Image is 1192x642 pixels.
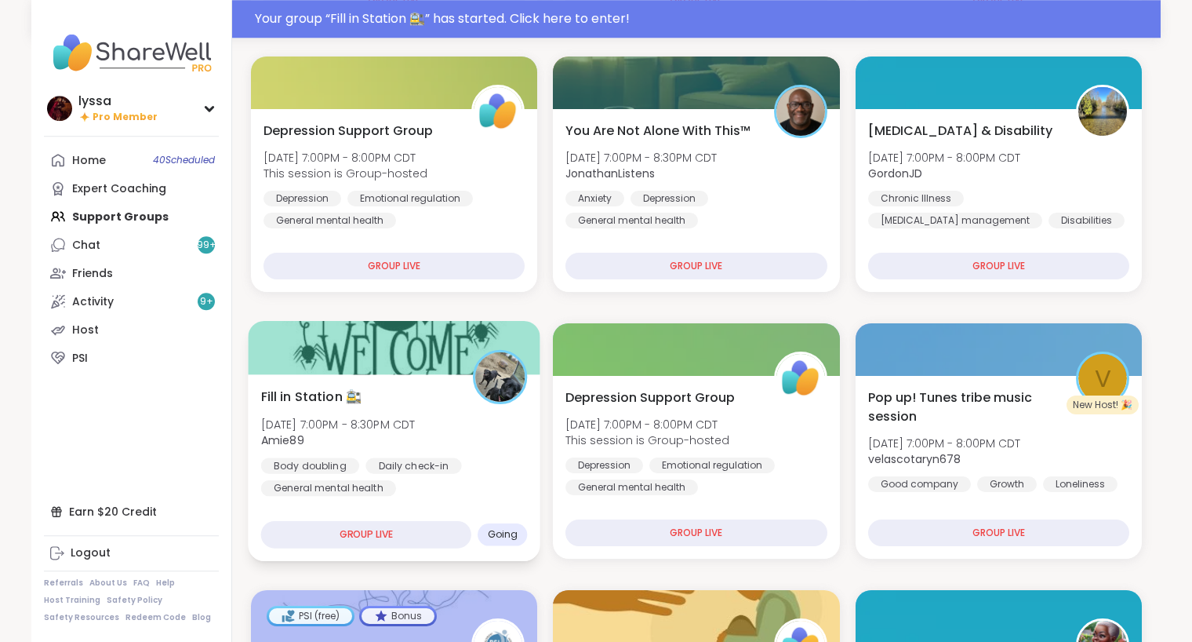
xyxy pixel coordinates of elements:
div: GROUP LIVE [261,521,472,549]
span: [DATE] 7:00PM - 8:00PM CDT [868,150,1020,166]
a: Host [44,316,219,344]
div: General mental health [565,480,698,495]
span: [DATE] 7:00PM - 8:00PM CDT [565,417,729,432]
div: Daily check-in [365,458,461,473]
a: PSI [44,344,219,372]
span: 9 + [200,295,213,308]
span: [DATE] 7:00PM - 8:30PM CDT [565,150,717,166]
b: velascotaryn678 [868,451,961,467]
div: Earn $20 Credit [44,498,219,526]
a: Referrals [44,578,83,589]
img: ShareWell [474,87,522,136]
div: GROUP LIVE [868,520,1129,546]
div: Loneliness [1043,476,1117,492]
div: Host [72,323,99,338]
a: Safety Resources [44,612,119,623]
img: ShareWell Nav Logo [44,25,219,80]
span: Depression Support Group [263,122,433,140]
div: Disabilities [1048,213,1125,228]
div: General mental health [263,213,396,228]
div: Friends [72,266,113,282]
b: GordonJD [868,166,922,181]
a: Safety Policy [107,595,162,606]
span: Pro Member [93,111,158,124]
span: Fill in Station 🚉 [261,387,362,406]
div: Activity [72,294,114,310]
span: Pop up! Tunes tribe music session [868,388,1059,426]
div: Depression [565,458,643,473]
span: Depression Support Group [565,388,735,407]
span: Going [488,528,518,541]
div: Logout [71,545,111,561]
div: Chronic Illness [868,191,964,206]
span: [DATE] 7:00PM - 8:30PM CDT [261,416,416,432]
div: Expert Coaching [72,181,166,197]
div: [MEDICAL_DATA] management [868,213,1042,228]
a: Host Training [44,595,100,606]
div: Emotional regulation [649,458,775,473]
img: Amie89 [475,352,525,402]
span: 40 Scheduled [153,154,215,166]
a: About Us [89,578,127,589]
div: Chat [72,238,100,254]
div: Bonus [362,608,434,624]
a: Expert Coaching [44,174,219,202]
div: Home [72,153,106,169]
div: General mental health [261,480,396,496]
div: Body doubling [261,458,359,473]
img: GordonJD [1078,87,1127,136]
span: This session is Group-hosted [263,166,427,181]
div: Anxiety [565,191,624,206]
span: [MEDICAL_DATA] & Disability [868,122,1052,140]
div: PSI [72,351,88,367]
div: GROUP LIVE [263,253,525,279]
div: General mental health [565,213,698,228]
a: FAQ [133,578,150,589]
b: Amie89 [261,432,304,448]
a: Redeem Code [125,612,186,623]
img: JonathanListens [776,87,825,136]
div: GROUP LIVE [565,253,827,279]
a: Home40Scheduled [44,146,219,174]
a: Chat99+ [44,231,219,259]
a: Activity9+ [44,287,219,316]
span: 99 + [197,239,216,252]
div: New Host! 🎉 [1067,396,1139,414]
span: v [1095,360,1111,397]
div: Growth [977,476,1037,492]
div: GROUP LIVE [565,520,827,546]
img: ShareWell [776,354,825,403]
span: This session is Group-hosted [565,432,729,448]
a: Help [156,578,175,589]
span: [DATE] 7:00PM - 8:00PM CDT [263,150,427,166]
a: Friends [44,259,219,287]
div: Good company [868,476,971,492]
b: JonathanListens [565,166,655,181]
div: Emotional regulation [347,191,473,206]
div: PSI (free) [269,608,352,624]
div: Depression [263,191,341,206]
div: GROUP LIVE [868,253,1129,279]
div: Your group “ Fill in Station 🚉 ” has started. Click here to enter! [255,9,1151,28]
div: lyssa [78,93,158,110]
a: Blog [192,612,211,623]
div: Depression [631,191,708,206]
img: lyssa [47,96,72,121]
span: [DATE] 7:00PM - 8:00PM CDT [868,436,1020,451]
span: You Are Not Alone With This™ [565,122,750,140]
a: Logout [44,539,219,567]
